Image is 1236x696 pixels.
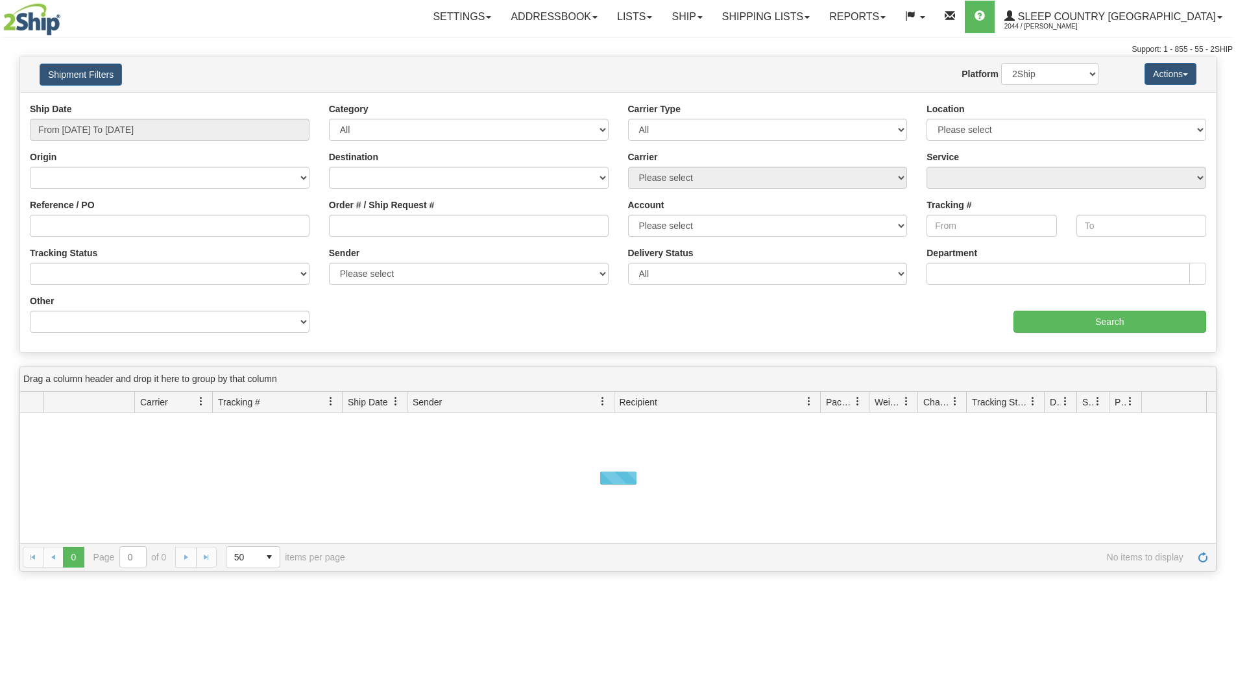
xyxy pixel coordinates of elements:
[363,552,1183,562] span: No items to display
[226,546,345,568] span: items per page
[972,396,1028,409] span: Tracking Status
[1013,311,1206,333] input: Search
[413,396,442,409] span: Sender
[30,294,54,307] label: Other
[63,547,84,568] span: Page 0
[226,546,280,568] span: Page sizes drop down
[1054,390,1076,413] a: Delivery Status filter column settings
[20,366,1216,392] div: grid grouping header
[607,1,662,33] a: Lists
[628,102,681,115] label: Carrier Type
[1076,215,1206,237] input: To
[329,198,435,211] label: Order # / Ship Request #
[329,246,359,259] label: Sender
[1193,547,1213,568] a: Refresh
[218,396,260,409] span: Tracking #
[1206,282,1235,414] iframe: chat widget
[1145,63,1196,85] button: Actions
[923,396,951,409] span: Charge
[1022,390,1044,413] a: Tracking Status filter column settings
[927,150,959,163] label: Service
[329,150,378,163] label: Destination
[140,396,168,409] span: Carrier
[944,390,966,413] a: Charge filter column settings
[1119,390,1141,413] a: Pickup Status filter column settings
[348,396,387,409] span: Ship Date
[628,198,664,211] label: Account
[423,1,501,33] a: Settings
[819,1,895,33] a: Reports
[927,246,977,259] label: Department
[662,1,712,33] a: Ship
[385,390,407,413] a: Ship Date filter column settings
[329,102,369,115] label: Category
[826,396,853,409] span: Packages
[798,390,820,413] a: Recipient filter column settings
[712,1,819,33] a: Shipping lists
[320,390,342,413] a: Tracking # filter column settings
[30,150,56,163] label: Origin
[620,396,657,409] span: Recipient
[30,198,95,211] label: Reference / PO
[234,551,251,564] span: 50
[995,1,1232,33] a: Sleep Country [GEOGRAPHIC_DATA] 2044 / [PERSON_NAME]
[40,64,122,86] button: Shipment Filters
[895,390,917,413] a: Weight filter column settings
[190,390,212,413] a: Carrier filter column settings
[592,390,614,413] a: Sender filter column settings
[501,1,607,33] a: Addressbook
[30,102,72,115] label: Ship Date
[3,44,1233,55] div: Support: 1 - 855 - 55 - 2SHIP
[1004,20,1102,33] span: 2044 / [PERSON_NAME]
[30,246,97,259] label: Tracking Status
[927,102,964,115] label: Location
[628,150,658,163] label: Carrier
[3,3,60,36] img: logo2044.jpg
[1050,396,1061,409] span: Delivery Status
[628,246,694,259] label: Delivery Status
[847,390,869,413] a: Packages filter column settings
[927,215,1056,237] input: From
[962,67,999,80] label: Platform
[927,198,971,211] label: Tracking #
[875,396,902,409] span: Weight
[1015,11,1216,22] span: Sleep Country [GEOGRAPHIC_DATA]
[1115,396,1126,409] span: Pickup Status
[1087,390,1109,413] a: Shipment Issues filter column settings
[259,547,280,568] span: select
[1082,396,1093,409] span: Shipment Issues
[93,546,167,568] span: Page of 0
